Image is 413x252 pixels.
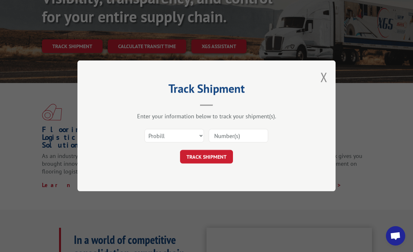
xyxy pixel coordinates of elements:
div: Enter your information below to track your shipment(s). [110,113,303,120]
input: Number(s) [209,129,268,143]
div: Open chat [386,226,405,246]
h2: Track Shipment [110,84,303,96]
button: TRACK SHIPMENT [180,150,233,164]
button: Close modal [320,68,327,86]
